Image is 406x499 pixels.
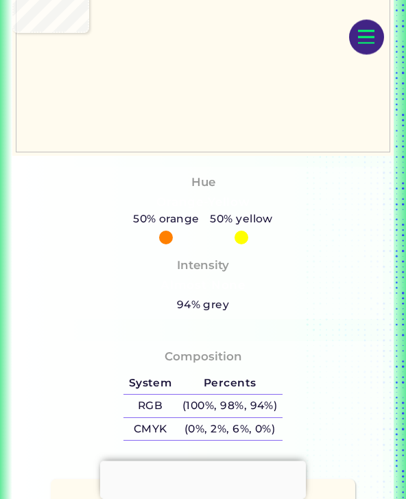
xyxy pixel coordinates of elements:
h5: System [123,373,177,395]
h5: RGB [123,395,177,418]
h5: 50% yellow [205,211,278,229]
h5: (100%, 98%, 94%) [177,395,283,418]
h5: 94% grey [177,297,230,314]
h4: Composition [165,347,242,367]
h5: Percents [177,373,283,395]
h4: Color [187,458,219,478]
h4: Intensity [177,256,229,276]
h5: CMYK [123,419,177,441]
h3: Orange-Yellow [151,195,256,211]
h3: Almost None [154,278,251,294]
h5: 50% orange [128,211,204,229]
iframe: Advertisement [100,461,306,496]
h4: Hue [191,173,215,193]
h5: (0%, 2%, 6%, 0%) [177,419,283,441]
